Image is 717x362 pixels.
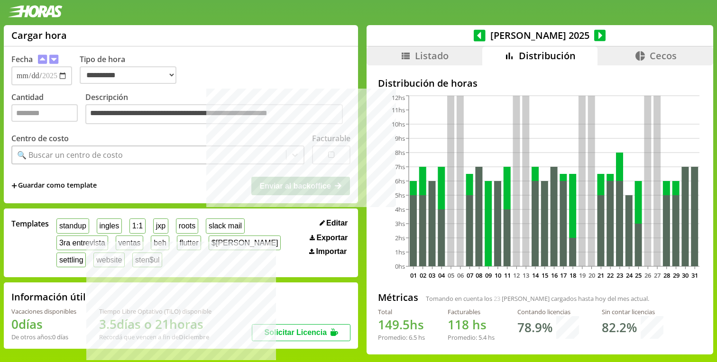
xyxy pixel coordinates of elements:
[597,271,604,280] text: 21
[80,54,184,85] label: Tipo de hora
[560,271,567,280] text: 17
[378,291,418,304] h2: Métricas
[466,271,473,280] text: 07
[392,120,405,128] tspan: 10hs
[378,77,702,90] h2: Distribución de horas
[517,319,552,336] h1: 78.9 %
[410,271,417,280] text: 01
[579,271,586,280] text: 19
[392,93,405,102] tspan: 12hs
[93,253,125,267] button: website
[56,235,108,250] button: 3ra entrevista
[395,262,405,271] tspan: 0hs
[395,177,405,185] tspan: 6hs
[395,205,405,214] tspan: 4hs
[663,271,670,280] text: 28
[448,316,495,333] h1: hs
[395,219,405,228] tspan: 3hs
[654,271,661,280] text: 27
[392,106,405,114] tspan: 11hs
[176,218,198,233] button: roots
[11,181,17,191] span: +
[11,133,69,144] label: Centro de costo
[8,5,63,18] img: logotipo
[56,218,89,233] button: standup
[99,316,211,333] h1: 3.5 días o 21 horas
[644,271,651,280] text: 26
[179,333,209,341] b: Diciembre
[11,290,86,303] h2: Información útil
[448,308,495,316] div: Facturables
[11,104,78,122] input: Cantidad
[542,271,548,280] text: 15
[602,308,663,316] div: Sin contar licencias
[252,324,350,341] button: Solicitar Licencia
[11,92,85,127] label: Cantidad
[523,271,529,280] text: 13
[448,316,469,333] span: 118
[650,49,677,62] span: Cecos
[602,319,637,336] h1: 82.2 %
[11,316,76,333] h1: 0 días
[206,218,245,233] button: slack mail
[378,316,425,333] h1: hs
[316,247,347,256] span: Importar
[519,49,576,62] span: Distribución
[395,191,405,199] tspan: 5hs
[56,253,86,267] button: settling
[317,218,351,228] button: Editar
[307,233,350,243] button: Exportar
[11,54,33,64] label: Fecha
[588,271,595,280] text: 20
[11,29,67,42] h1: Cargar hora
[395,163,405,171] tspan: 7hs
[409,333,417,342] span: 6.5
[11,307,76,316] div: Vacaciones disponibles
[457,271,464,280] text: 06
[317,234,348,242] span: Exportar
[429,271,435,280] text: 03
[265,328,327,336] span: Solicitar Licencia
[494,294,500,303] span: 23
[635,271,642,280] text: 25
[485,271,492,280] text: 09
[570,271,576,280] text: 18
[378,308,425,316] div: Total
[395,148,405,157] tspan: 8hs
[486,29,594,42] span: [PERSON_NAME] 2025
[80,66,176,84] select: Tipo de hora
[326,219,348,227] span: Editar
[151,235,169,250] button: beh
[420,271,426,280] text: 02
[395,234,405,242] tspan: 2hs
[99,307,211,316] div: Tiempo Libre Optativo (TiLO) disponible
[378,333,425,342] div: Promedio: hs
[672,271,679,280] text: 29
[448,333,495,342] div: Promedio: hs
[448,271,454,280] text: 05
[85,104,343,124] textarea: Descripción
[478,333,487,342] span: 5.4
[607,271,614,280] text: 22
[99,333,211,341] div: Recordá que vencen a fin de
[153,218,168,233] button: jxp
[438,271,445,280] text: 04
[17,150,123,160] div: 🔍 Buscar un centro de costo
[504,271,511,280] text: 11
[116,235,144,250] button: ventas
[495,271,501,280] text: 10
[626,271,633,280] text: 24
[513,271,520,280] text: 12
[551,271,557,280] text: 16
[378,316,410,333] span: 149.5
[682,271,689,280] text: 30
[209,235,281,250] button: $[PERSON_NAME]
[395,248,405,256] tspan: 1hs
[395,134,405,143] tspan: 9hs
[616,271,623,280] text: 23
[132,253,162,267] button: sten$ul
[691,271,698,280] text: 31
[476,271,482,280] text: 08
[11,333,76,341] div: De otros años: 0 días
[517,308,579,316] div: Contando licencias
